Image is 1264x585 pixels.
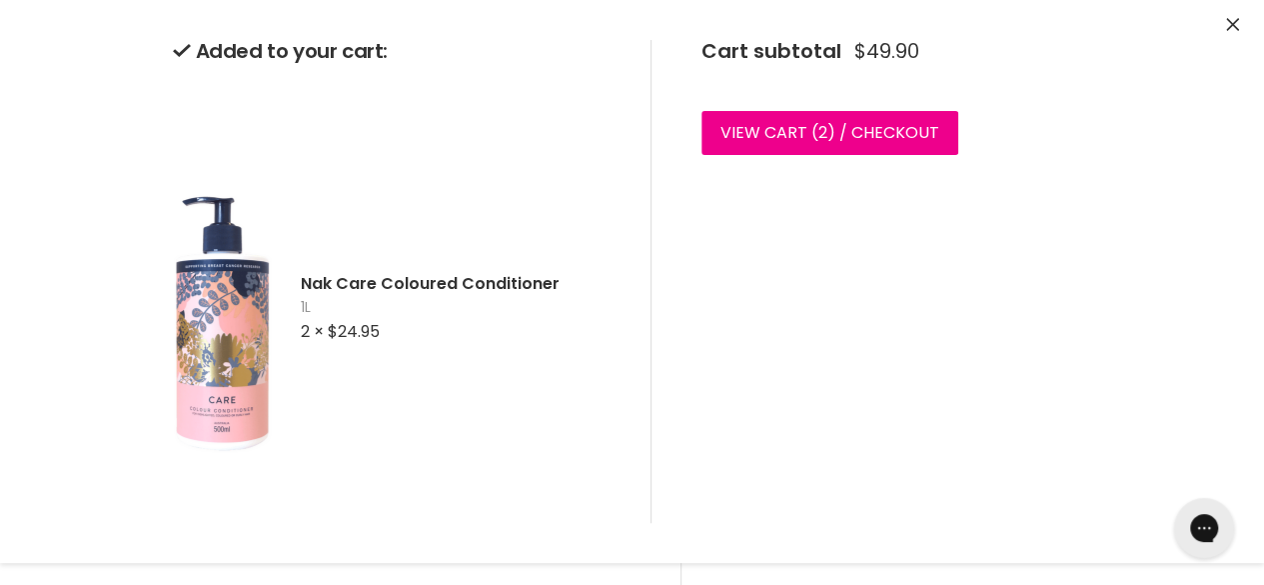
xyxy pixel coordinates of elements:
[854,40,919,63] span: $49.90
[328,320,380,343] span: $24.95
[1164,491,1244,565] iframe: Gorgias live chat messenger
[701,111,958,155] a: View cart (2) / Checkout
[301,298,619,318] span: 1L
[173,91,273,523] img: Nak Care Coloured Conditioner
[173,40,619,63] h2: Added to your cart:
[818,121,827,144] span: 2
[701,37,841,65] span: Cart subtotal
[1226,15,1239,36] button: Close
[301,320,324,343] span: 2 ×
[301,273,619,294] h2: Nak Care Coloured Conditioner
